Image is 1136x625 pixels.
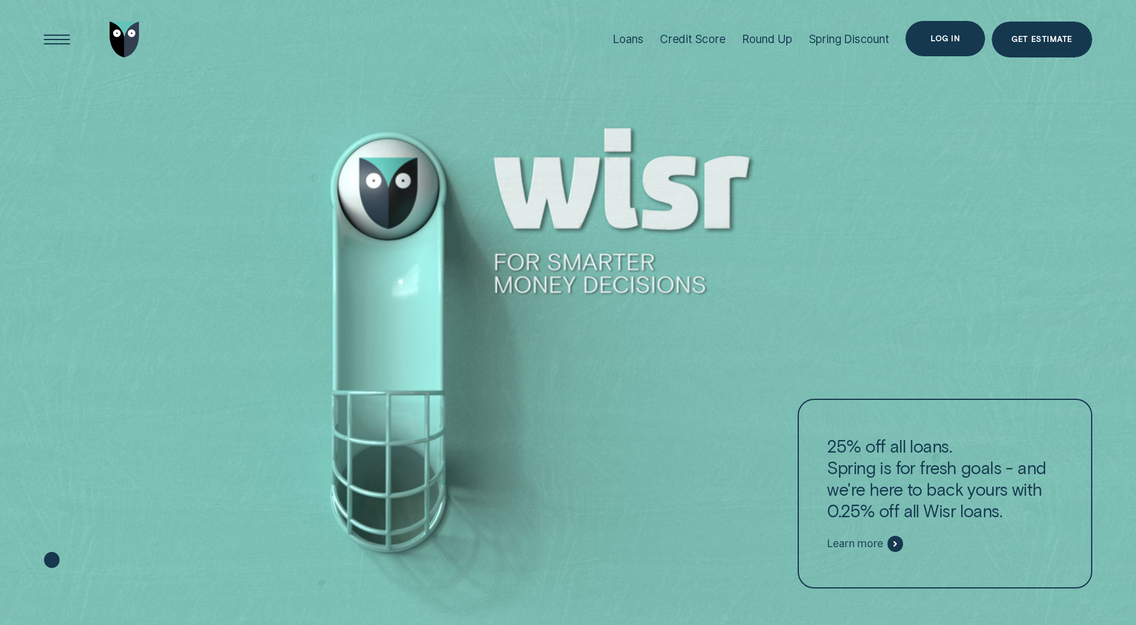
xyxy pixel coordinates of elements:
div: Log in [931,35,960,43]
span: Learn more [827,537,883,550]
button: Open Menu [39,22,75,57]
div: Round Up [742,32,792,46]
img: Wisr [110,22,140,57]
p: 25% off all loans. Spring is for fresh goals - and we're here to back yours with 0.25% off all Wi... [827,435,1062,521]
div: Loans [613,32,643,46]
div: Credit Score [660,32,726,46]
a: 25% off all loans.Spring is for fresh goals - and we're here to back yours with 0.25% off all Wis... [798,399,1092,588]
button: Log in [905,21,985,57]
div: Spring Discount [809,32,889,46]
a: Get Estimate [992,22,1092,57]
